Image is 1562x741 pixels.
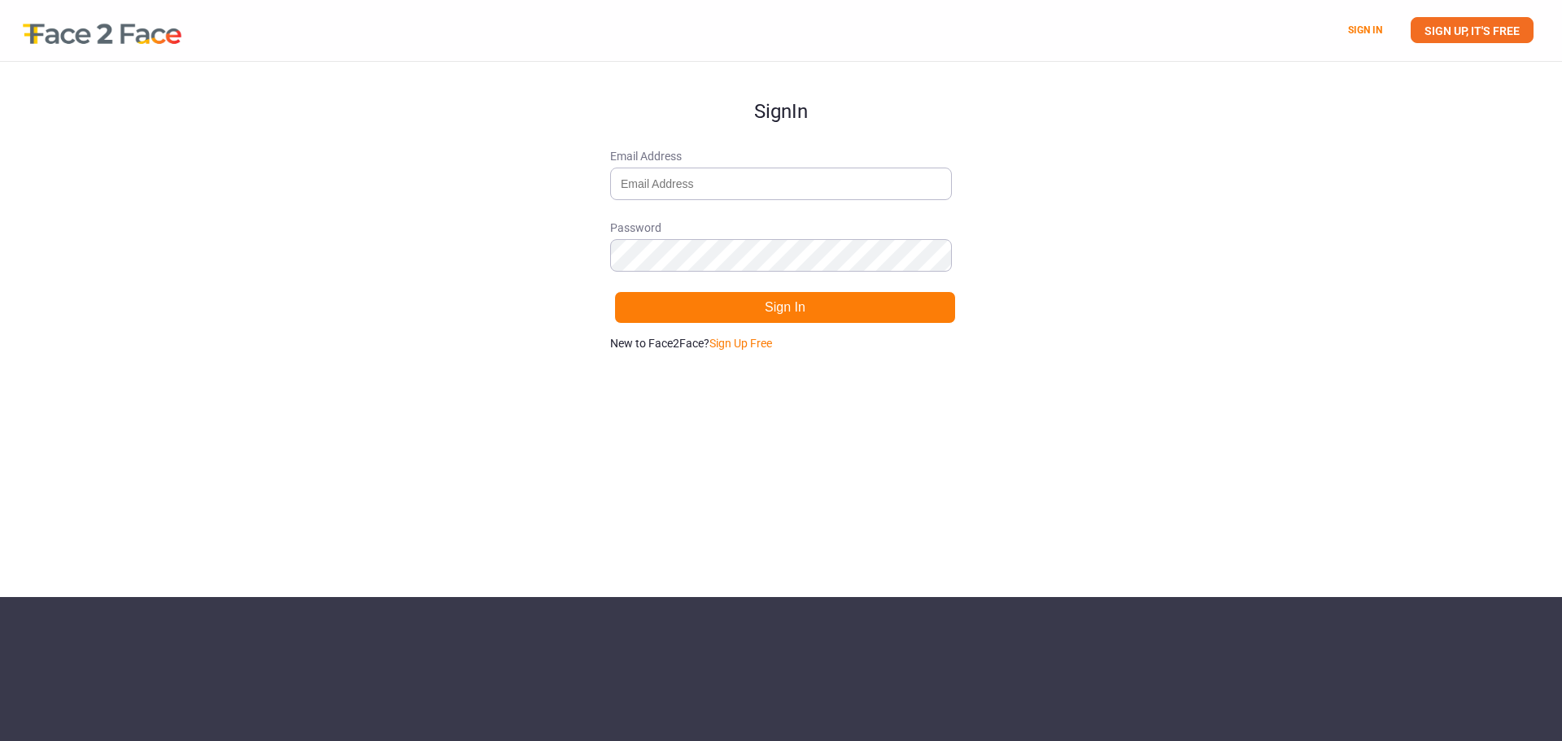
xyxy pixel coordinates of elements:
[610,220,952,236] span: Password
[610,62,952,122] h1: Sign In
[610,148,952,164] span: Email Address
[709,337,772,350] a: Sign Up Free
[614,291,956,324] button: Sign In
[610,335,952,351] p: New to Face2Face?
[1411,17,1534,43] a: SIGN UP, IT'S FREE
[610,239,952,272] input: Password
[1348,24,1382,36] a: SIGN IN
[610,168,952,200] input: Email Address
